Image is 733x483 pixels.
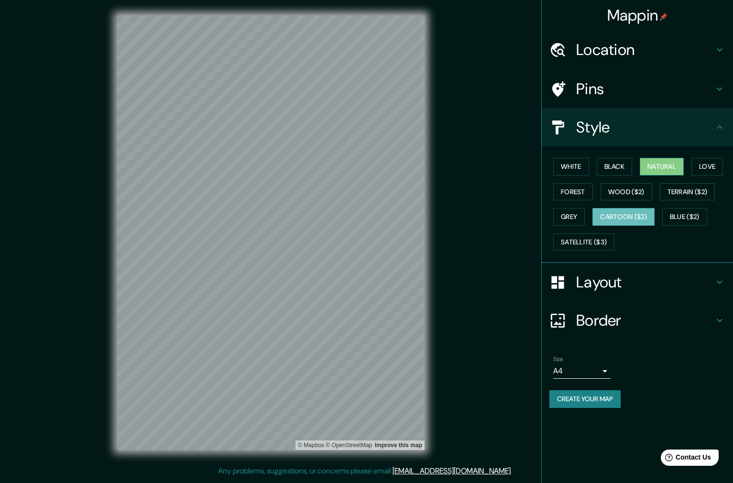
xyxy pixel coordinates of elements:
h4: Mappin [607,6,668,25]
button: Wood ($2) [601,183,652,201]
div: Location [542,31,733,69]
button: Cartoon ($2) [592,208,655,226]
button: Terrain ($2) [660,183,715,201]
h4: Border [576,311,714,330]
div: Pins [542,70,733,108]
h4: Layout [576,273,714,292]
div: Style [542,108,733,146]
div: Layout [542,263,733,301]
div: Border [542,301,733,340]
div: . [512,465,514,477]
h4: Location [576,40,714,59]
button: Grey [553,208,585,226]
div: . [514,465,515,477]
h4: Style [576,118,714,137]
button: Blue ($2) [662,208,707,226]
button: Black [597,158,633,176]
button: Natural [640,158,684,176]
a: Mapbox [298,442,324,449]
p: Any problems, suggestions, or concerns please email . [218,465,512,477]
button: Create your map [549,390,621,408]
h4: Pins [576,79,714,99]
a: [EMAIL_ADDRESS][DOMAIN_NAME] [393,466,511,476]
label: Size [553,355,563,363]
a: OpenStreetMap [326,442,372,449]
button: Forest [553,183,593,201]
a: Map feedback [375,442,422,449]
div: A4 [553,363,611,379]
iframe: Help widget launcher [648,446,722,472]
canvas: Map [117,15,425,450]
button: Love [691,158,723,176]
button: Satellite ($3) [553,233,614,251]
button: White [553,158,589,176]
img: pin-icon.png [660,13,667,21]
